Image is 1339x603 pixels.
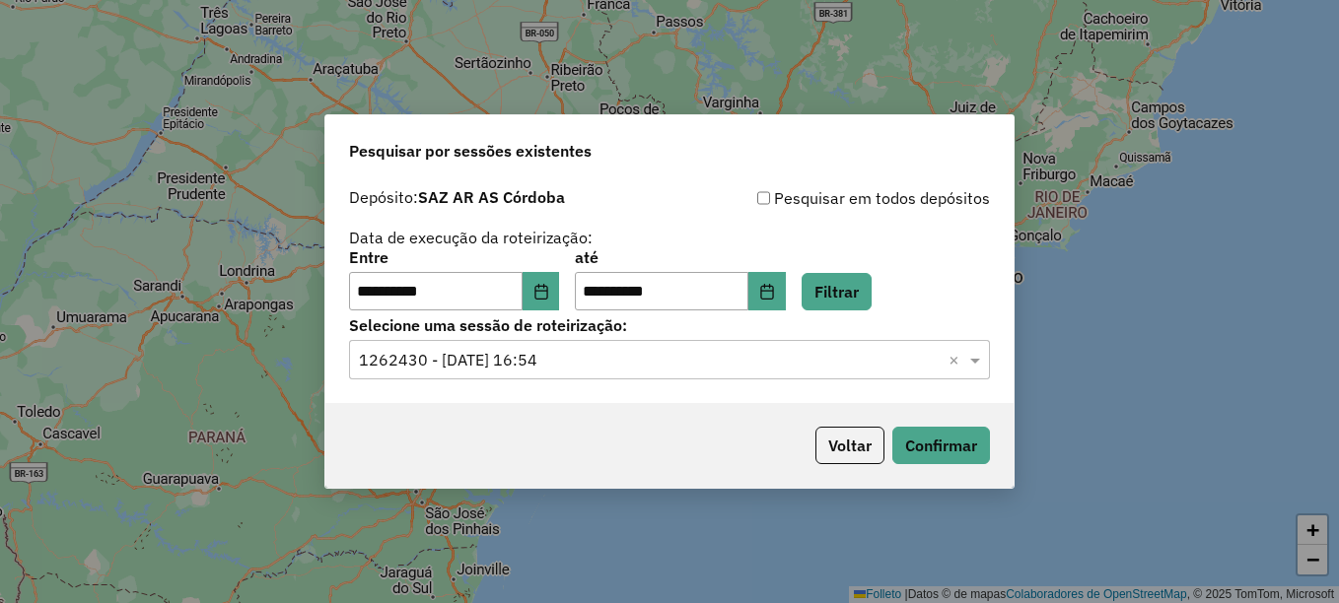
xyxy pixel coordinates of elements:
[802,273,872,310] button: Filtrar
[748,272,786,311] button: Elija la fecha
[349,185,565,209] label: Depósito:
[418,187,565,207] strong: SAZ AR AS Córdoba
[349,245,559,269] label: Entre
[349,139,592,163] span: Pesquisar por sessões existentes
[892,427,990,464] button: Confirmar
[815,427,884,464] button: Voltar
[949,348,965,371] span: Clear all
[575,245,785,269] label: até
[349,313,990,337] label: Selecione uma sessão de roteirização:
[523,272,560,311] button: Elija la fecha
[774,186,990,210] font: Pesquisar em todos depósitos
[349,226,593,249] label: Data de execução da roteirização:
